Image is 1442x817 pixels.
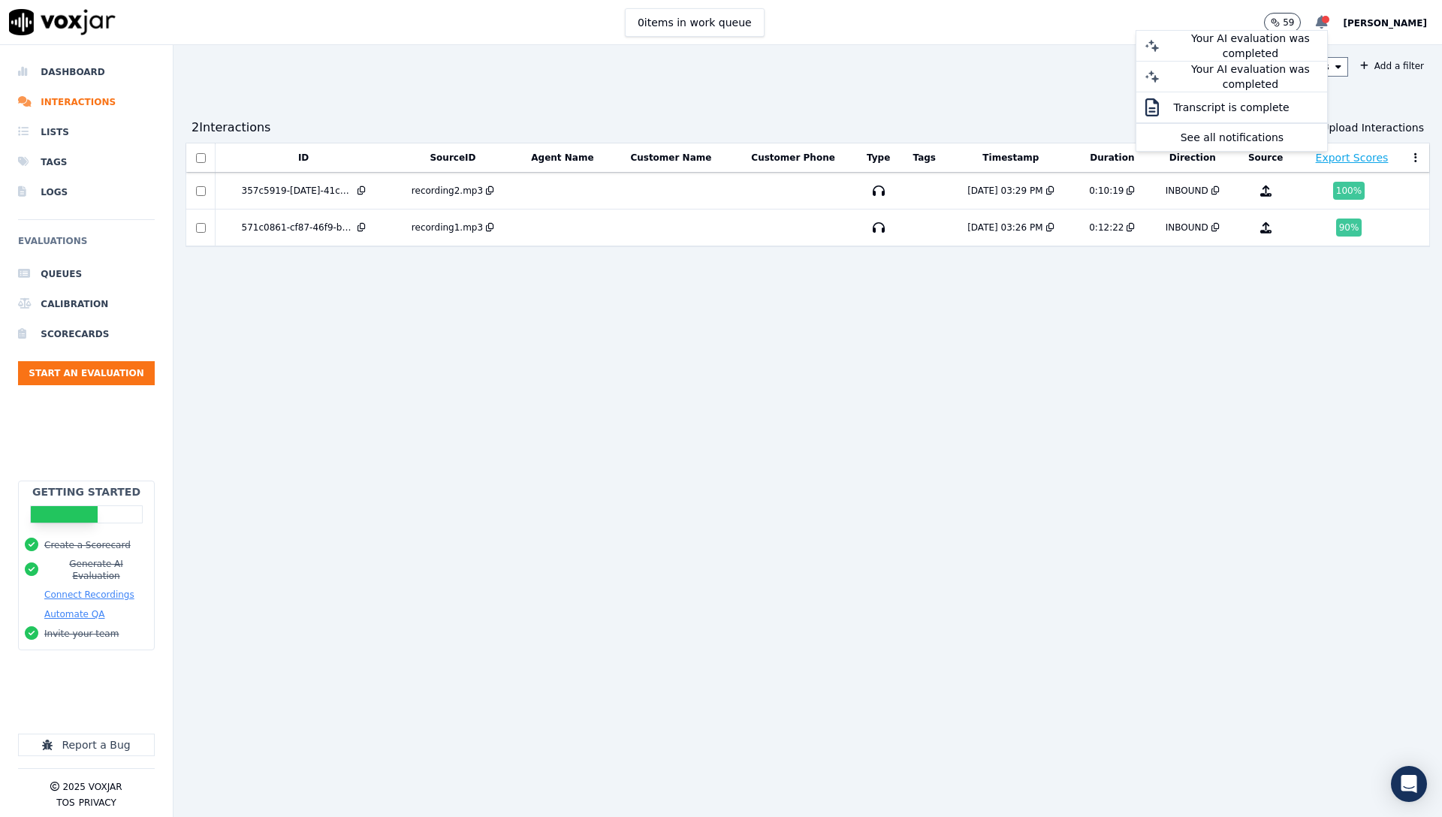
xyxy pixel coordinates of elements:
button: Create a Scorecard [44,539,131,551]
button: Duration [1090,152,1134,164]
button: Generate AI Evaluation [44,558,148,582]
a: Dashboard [18,57,155,87]
div: Your AI evaluation was completed [1173,62,1327,92]
button: TOS [56,797,74,809]
a: Interactions [18,87,155,117]
h2: Getting Started [32,484,140,499]
button: Upload Interactions [1305,120,1424,135]
div: 571c0861-cf87-46f9-bd81-ef1155488a59 [242,222,354,234]
div: recording1.mp3 [412,222,483,234]
div: recording2.mp3 [412,185,483,197]
button: notification icon for AISCORECOMPLETED Your AI evaluation was completed [1136,31,1327,62]
span: Upload Interactions [1321,120,1424,135]
button: Timestamp [982,152,1039,164]
img: notification icon for AISCORECOMPLETED [1139,34,1165,58]
h6: Evaluations [18,232,155,259]
p: 59 [1283,17,1294,29]
div: 0:12:22 [1089,222,1124,234]
button: Export Scores [1316,150,1389,165]
p: 2025 Voxjar [62,781,122,793]
div: [DATE] 03:26 PM [967,222,1042,234]
span: [PERSON_NAME] [1343,18,1427,29]
button: Privacy [79,797,116,809]
a: Scorecards [18,319,155,349]
div: Transcript is complete [1173,100,1327,115]
button: Tags [913,152,936,164]
button: 59 [1264,13,1316,32]
button: Automate QA [44,608,104,620]
div: Open Intercom Messenger [1391,766,1427,802]
div: 2 Interaction s [192,119,270,137]
button: ID [298,152,309,164]
img: voxjar logo [9,9,116,35]
div: 100 % [1333,182,1365,200]
a: Calibration [18,289,155,319]
a: Logs [18,177,155,207]
button: Source [1248,152,1284,164]
button: 59 [1264,13,1301,32]
button: SourceID [430,152,475,164]
button: See all notifications [1136,124,1327,151]
button: notification icon for AISCORECOMPLETED Your AI evaluation was completed [1136,62,1327,92]
button: Report a Bug [18,734,155,756]
div: INBOUND [1166,222,1208,234]
div: INBOUND [1166,185,1208,197]
img: notification icon for AISCORECOMPLETED [1139,65,1165,89]
button: Type [867,152,890,164]
button: notification icon for TRANSCRIPTCOMPLETED Transcript is complete [1136,92,1327,123]
button: Connect Recordings [44,589,134,601]
button: 0items in work queue [625,8,765,37]
button: Agent Name [531,152,593,164]
a: Lists [18,117,155,147]
div: Your AI evaluation was completed [1173,31,1327,61]
button: Invite your team [44,628,119,640]
div: 0:10:19 [1089,185,1124,197]
button: Customer Name [630,152,711,164]
img: notification icon for TRANSCRIPTCOMPLETED [1139,92,1165,122]
button: Start an Evaluation [18,361,155,385]
a: Tags [18,147,155,177]
div: 357c5919-[DATE]-41c2-9f84-171eb38425a0 [242,185,354,197]
button: [PERSON_NAME] [1343,14,1442,32]
button: Add a filter [1354,57,1430,75]
button: notification icon for AISCORECOMPLETED Your AI evaluation was completed notification icon for AIS... [1316,12,1328,33]
div: [DATE] 03:29 PM [967,185,1042,197]
a: Queues [18,259,155,289]
button: Direction [1169,152,1216,164]
button: Customer Phone [751,152,834,164]
div: 90 % [1336,219,1362,237]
